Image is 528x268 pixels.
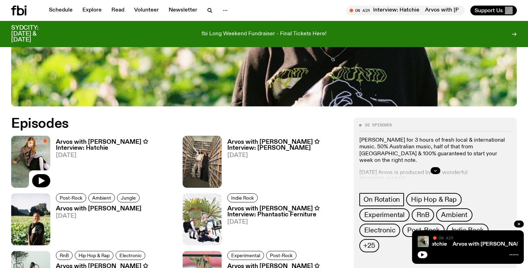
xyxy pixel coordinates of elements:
span: Jungle [121,195,136,200]
span: Ambient [441,211,468,219]
span: Hip Hop & Rap [411,196,456,203]
p: [PERSON_NAME] for 3 hours of fresh local & international music. ​50% Australian music, half of th... [359,137,511,164]
span: Hip Hop & Rap [79,253,110,258]
h3: SYDCITY: [DATE] & [DATE] [11,25,56,43]
a: Post-Rock [266,251,296,260]
span: Indie Rock [231,195,254,200]
span: Experimental [364,211,405,219]
a: On Rotation [359,193,404,206]
a: Electronic [359,224,400,237]
span: Indie Rock [452,226,484,234]
a: Hip Hop & Rap [406,193,461,206]
span: Post-Rock [270,253,293,258]
a: Post-Rock [56,193,86,202]
a: Indie Rock [447,224,489,237]
a: Arvos with [PERSON_NAME][DATE] [50,206,142,245]
p: fbi Long Weekend Fundraiser - Final Tickets Here! [201,31,327,37]
span: [DATE] [227,152,346,158]
a: Arvos with [PERSON_NAME] ✩ Interview: Phantastic Ferniture[DATE] [222,206,346,245]
button: On AirArvos with [PERSON_NAME] ✩ Interview: HatchieArvos with [PERSON_NAME] ✩ Interview: Hatchie [346,6,465,15]
h3: Arvos with [PERSON_NAME] [56,206,142,212]
img: Bri is smiling and wearing a black t-shirt. She is standing in front of a lush, green field. Ther... [11,193,50,245]
h3: Arvos with [PERSON_NAME] ✩ Interview: [PERSON_NAME] [227,139,346,151]
a: Jungle [117,193,140,202]
a: Indie Rock [227,193,258,202]
a: Read [107,6,129,15]
h3: Arvos with [PERSON_NAME] ✩ Interview: Phantastic Ferniture [227,206,346,218]
a: RnB [56,251,73,260]
a: Electronic [116,251,145,260]
a: Arvos with [PERSON_NAME] ✩ Interview: [PERSON_NAME][DATE] [222,139,346,188]
span: [DATE] [56,152,174,158]
a: Hip Hop & Rap [75,251,113,260]
img: Girl with long hair is sitting back on the ground comfortably [418,236,429,247]
a: RnB [412,208,434,222]
a: Experimental [227,251,264,260]
a: Volunteer [130,6,163,15]
a: Post-Rock [402,224,444,237]
a: Experimental [359,208,410,222]
a: Schedule [45,6,77,15]
a: Explore [78,6,106,15]
a: Ambient [436,208,472,222]
span: 92 episodes [365,123,392,127]
span: +25 [364,242,375,250]
span: Experimental [231,253,260,258]
button: +25 [359,239,379,252]
h3: Arvos with [PERSON_NAME] ✩ Interview: Hatchie [56,139,174,151]
span: RnB [417,211,429,219]
span: On Air [439,236,453,240]
a: Arvos with [PERSON_NAME] ✩ Interview: Hatchie[DATE] [50,139,174,188]
span: Post-Rock [60,195,82,200]
span: Post-Rock [407,226,439,234]
a: Ambient [88,193,115,202]
span: Electronic [364,226,395,234]
span: Support Us [475,7,503,14]
span: RnB [60,253,69,258]
span: Electronic [119,253,141,258]
span: [DATE] [56,213,142,219]
a: Newsletter [164,6,201,15]
h2: Episodes [11,118,345,130]
button: Support Us [470,6,517,15]
span: On Rotation [364,196,400,203]
span: Ambient [92,195,111,200]
a: Arvos with [PERSON_NAME] ✩ Interview: Hatchie [320,241,447,247]
span: [DATE] [227,219,346,225]
img: four people with fern plants for heads [183,193,222,245]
